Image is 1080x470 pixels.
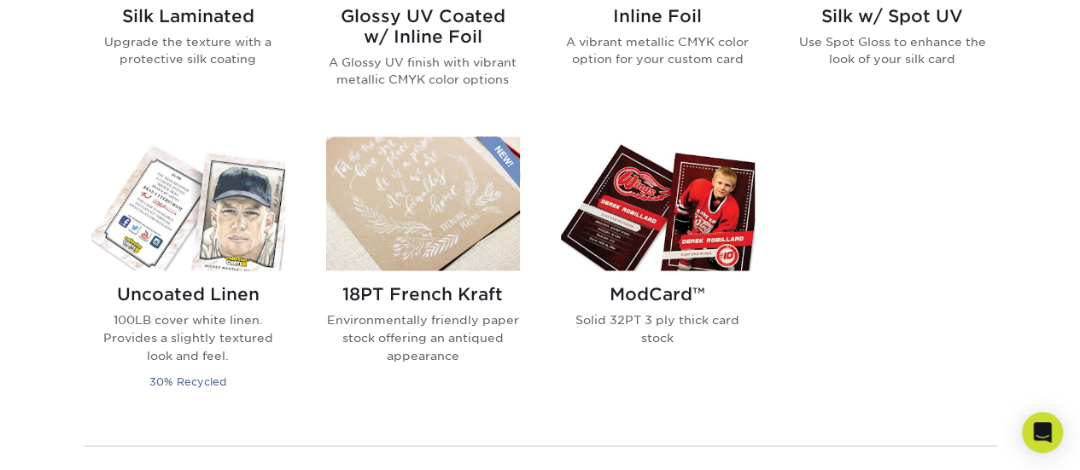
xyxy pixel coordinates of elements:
[91,6,285,26] h2: Silk Laminated
[796,33,990,68] p: Use Spot Gloss to enhance the look of your silk card
[561,6,755,26] h2: Inline Foil
[561,33,755,68] p: A vibrant metallic CMYK color option for your custom card
[561,311,755,346] p: Solid 32PT 3 ply thick card stock
[326,54,520,89] p: A Glossy UV finish with vibrant metallic CMYK color options
[91,284,285,305] h2: Uncoated Linen
[1022,412,1063,453] div: Open Intercom Messenger
[561,136,755,270] img: ModCard™ Trading Cards
[326,136,520,270] img: 18PT French Kraft Trading Cards
[561,136,755,411] a: ModCard™ Trading Cards ModCard™ Solid 32PT 3 ply thick card stock
[326,311,520,363] p: Environmentally friendly paper stock offering an antiqued appearance
[326,284,520,305] h2: 18PT French Kraft
[326,6,520,47] h2: Glossy UV Coated w/ Inline Foil
[91,136,285,411] a: Uncoated Linen Trading Cards Uncoated Linen 100LB cover white linen. Provides a slightly textured...
[796,6,990,26] h2: Silk w/ Spot UV
[4,418,145,464] iframe: Google Customer Reviews
[91,136,285,270] img: Uncoated Linen Trading Cards
[149,374,226,387] small: 30% Recycled
[91,311,285,363] p: 100LB cover white linen. Provides a slightly textured look and feel.
[326,136,520,411] a: 18PT French Kraft Trading Cards 18PT French Kraft Environmentally friendly paper stock offering a...
[477,136,520,188] img: New Product
[91,33,285,68] p: Upgrade the texture with a protective silk coating
[561,284,755,305] h2: ModCard™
